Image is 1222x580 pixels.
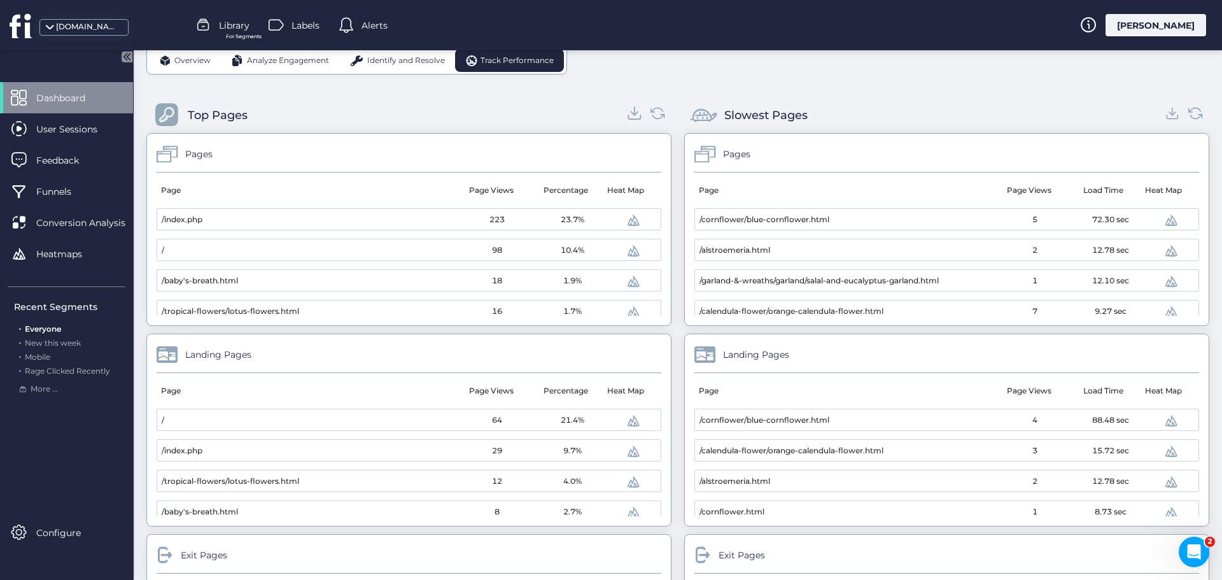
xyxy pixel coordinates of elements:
[1141,173,1190,208] mat-header-cell: Heat Map
[1032,244,1037,257] span: 2
[1066,373,1141,409] mat-header-cell: Load Time
[699,445,883,457] span: /calendula-flower/orange-calendula-flower.html
[723,348,789,362] div: Landing Pages
[181,548,227,562] div: Exit Pages
[367,55,445,67] span: Identify and Resolve
[603,173,652,208] mat-header-cell: Heat Map
[1092,445,1129,457] span: 15.72 sec
[1032,306,1037,318] span: 7
[699,244,770,257] span: /alstroemeria.html
[36,153,98,167] span: Feedback
[157,373,454,409] mat-header-cell: Page
[36,185,90,199] span: Funnels
[1106,14,1206,36] div: [PERSON_NAME]
[1032,506,1037,518] span: 1
[1092,476,1129,488] span: 12.78 sec
[992,373,1066,409] mat-header-cell: Page Views
[219,18,249,32] span: Library
[561,414,584,427] span: 21.4%
[1032,445,1037,457] span: 3
[19,336,21,348] span: .
[492,445,502,457] span: 29
[162,414,164,427] span: /
[36,247,101,261] span: Heatmaps
[362,18,388,32] span: Alerts
[19,364,21,376] span: .
[492,414,502,427] span: 64
[185,147,213,161] div: Pages
[31,383,58,395] span: More ...
[1141,373,1190,409] mat-header-cell: Heat Map
[25,366,110,376] span: Rage Clicked Recently
[492,244,502,257] span: 98
[1032,476,1037,488] span: 2
[492,275,502,287] span: 18
[528,373,603,409] mat-header-cell: Percentage
[174,55,211,67] span: Overview
[699,476,770,488] span: /alstroemeria.html
[1032,414,1037,427] span: 4
[162,306,299,318] span: /tropical-flowers/lotus-flowers.html
[1179,537,1209,567] iframe: Intercom live chat
[162,275,238,287] span: /baby's-breath.html
[489,214,505,226] span: 223
[188,106,248,124] div: Top Pages
[162,476,299,488] span: /tropical-flowers/lotus-flowers.html
[247,55,329,67] span: Analyze Engagement
[157,173,454,208] mat-header-cell: Page
[1032,275,1037,287] span: 1
[19,350,21,362] span: .
[481,55,554,67] span: Track Performance
[1095,306,1127,318] span: 9.27 sec
[185,348,251,362] div: Landing Pages
[563,506,582,518] span: 2.7%
[492,306,502,318] span: 16
[723,147,750,161] div: Pages
[492,476,502,488] span: 12
[563,306,582,318] span: 1.7%
[699,414,829,427] span: /cornflower/blue-cornflower.html
[719,548,765,562] div: Exit Pages
[25,352,50,362] span: Mobile
[36,526,100,540] span: Configure
[495,506,500,518] span: 8
[25,324,61,334] span: Everyone
[699,275,939,287] span: /garland-&-wreaths/garland/salal-and-eucalyptus-garland.html
[36,91,104,105] span: Dashboard
[563,476,582,488] span: 4.0%
[1092,214,1129,226] span: 72.30 sec
[1092,275,1129,287] span: 12.10 sec
[226,32,262,41] span: For Segments
[563,275,582,287] span: 1.9%
[1092,414,1129,427] span: 88.48 sec
[19,322,21,334] span: .
[162,506,238,518] span: /baby's-breath.html
[454,173,528,208] mat-header-cell: Page Views
[603,373,652,409] mat-header-cell: Heat Map
[1066,173,1141,208] mat-header-cell: Load Time
[291,18,320,32] span: Labels
[699,214,829,226] span: /cornflower/blue-cornflower.html
[699,306,883,318] span: /calendula-flower/orange-calendula-flower.html
[561,244,584,257] span: 10.4%
[992,173,1066,208] mat-header-cell: Page Views
[14,300,125,314] div: Recent Segments
[162,244,164,257] span: /
[1095,506,1127,518] span: 8.73 sec
[699,506,764,518] span: /cornflower.html
[528,173,603,208] mat-header-cell: Percentage
[694,173,992,208] mat-header-cell: Page
[36,122,116,136] span: User Sessions
[162,214,202,226] span: /index.php
[561,214,584,226] span: 23.7%
[1032,214,1037,226] span: 5
[694,373,992,409] mat-header-cell: Page
[162,445,202,457] span: /index.php
[56,21,120,33] div: [DOMAIN_NAME]
[36,216,144,230] span: Conversion Analysis
[724,106,808,124] div: Slowest Pages
[25,338,81,348] span: New this week
[454,373,528,409] mat-header-cell: Page Views
[1205,537,1215,547] span: 2
[563,445,582,457] span: 9.7%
